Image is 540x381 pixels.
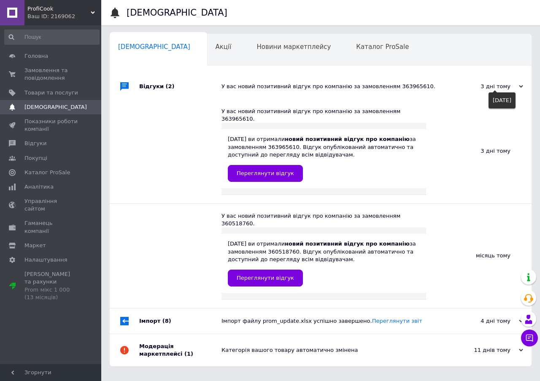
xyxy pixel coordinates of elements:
div: 11 днів тому [439,346,523,354]
b: новий позитивний відгук про компанію [285,240,410,247]
span: Аналітика [24,183,54,191]
div: 3 дні тому [426,99,532,203]
span: Акції [216,43,232,51]
div: [DATE] [489,92,516,108]
span: Управління сайтом [24,197,78,213]
div: Ваш ID: 2169062 [27,13,101,20]
span: Показники роботи компанії [24,118,78,133]
button: Чат з покупцем [521,330,538,346]
span: Каталог ProSale [356,43,409,51]
span: Маркет [24,242,46,249]
span: Головна [24,52,48,60]
span: Відгуки [24,140,46,147]
div: 3 дні тому [439,83,523,90]
div: місяць тому [426,204,532,308]
div: 4 дні тому [439,317,523,325]
a: Переглянути відгук [228,165,303,182]
span: Переглянути відгук [237,170,294,176]
div: Імпорт [139,308,221,334]
span: Переглянути відгук [237,275,294,281]
div: Prom мікс 1 000 (13 місяців) [24,286,78,301]
h1: [DEMOGRAPHIC_DATA] [127,8,227,18]
div: Модерація маркетплейсі [139,334,221,366]
span: Налаштування [24,256,67,264]
span: ProfiCook [27,5,91,13]
span: [DEMOGRAPHIC_DATA] [118,43,190,51]
div: Категорія вашого товару автоматично змінена [221,346,439,354]
div: [DATE] ви отримали за замовленням 363965610. Відгук опублікований автоматично та доступний до пер... [228,135,420,182]
div: Відгуки [139,74,221,99]
a: Переглянути відгук [228,270,303,286]
span: [PERSON_NAME] та рахунки [24,270,78,301]
span: Гаманець компанії [24,219,78,235]
span: (8) [162,318,171,324]
span: Новини маркетплейсу [256,43,331,51]
div: [DATE] ви отримали за замовленням 360518760. Відгук опублікований автоматично та доступний до пер... [228,240,420,286]
input: Пошук [4,30,100,45]
a: Переглянути звіт [372,318,422,324]
span: (2) [166,83,175,89]
span: Замовлення та повідомлення [24,67,78,82]
span: Каталог ProSale [24,169,70,176]
span: [DEMOGRAPHIC_DATA] [24,103,87,111]
div: У вас новий позитивний відгук про компанію за замовленням 360518760. [221,212,426,227]
span: Покупці [24,154,47,162]
div: У вас новий позитивний відгук про компанію за замовленням 363965610. [221,83,439,90]
div: У вас новий позитивний відгук про компанію за замовленням 363965610. [221,108,426,123]
b: новий позитивний відгук про компанію [285,136,410,142]
div: Імпорт файлу prom_update.xlsx успішно завершено. [221,317,439,325]
span: Товари та послуги [24,89,78,97]
span: (1) [184,351,193,357]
